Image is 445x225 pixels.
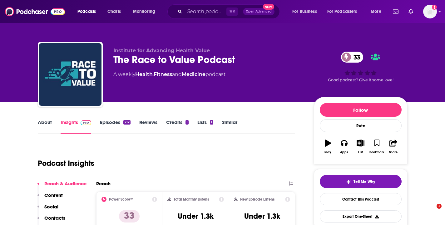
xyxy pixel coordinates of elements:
[327,7,357,16] span: For Podcasters
[423,5,437,18] button: Show profile menu
[244,212,280,221] h3: Under 1.3k
[424,204,439,219] iframe: Intercom live chat
[129,7,163,17] button: open menu
[107,7,121,16] span: Charts
[371,7,381,16] span: More
[432,5,437,10] svg: Add a profile image
[323,7,366,17] button: open menu
[37,204,58,215] button: Social
[39,43,101,106] img: The Race to Value Podcast
[336,136,352,158] button: Apps
[423,5,437,18] img: User Profile
[288,7,325,17] button: open menu
[197,119,213,134] a: Lists1
[135,71,153,77] a: Health
[437,204,442,209] span: 1
[81,120,91,125] img: Podchaser Pro
[292,7,317,16] span: For Business
[178,212,214,221] h3: Under 1.3k
[133,7,155,16] span: Monitoring
[423,5,437,18] span: Logged in as AnthonyLam
[113,71,225,78] div: A weekly podcast
[5,6,65,18] img: Podchaser - Follow, Share and Rate Podcasts
[77,7,96,16] span: Podcasts
[103,7,125,17] a: Charts
[389,151,398,154] div: Share
[153,71,154,77] span: ,
[246,10,272,13] span: Open Advanced
[369,151,384,154] div: Bookmark
[243,8,274,15] button: Open AdvancedNew
[240,197,274,202] h2: New Episode Listens
[61,119,91,134] a: InsightsPodchaser Pro
[182,71,205,77] a: Medicine
[174,197,209,202] h2: Total Monthly Listens
[210,120,213,125] div: 1
[314,48,408,86] div: 33Good podcast? Give it some love!
[73,7,104,17] button: open menu
[320,119,402,132] div: Rate
[263,4,274,10] span: New
[341,52,363,63] a: 33
[44,181,87,187] p: Reach & Audience
[166,119,189,134] a: Credits1
[390,6,401,17] a: Show notifications dropdown
[113,48,210,54] span: Institute for Advancing Health Value
[44,192,63,198] p: Content
[44,215,65,221] p: Contacts
[347,52,363,63] span: 33
[320,193,402,205] a: Contact This Podcast
[385,136,401,158] button: Share
[38,159,94,168] h1: Podcast Insights
[346,179,351,184] img: tell me why sparkle
[366,7,389,17] button: open menu
[37,192,63,204] button: Content
[358,151,363,154] div: List
[185,120,189,125] div: 1
[320,175,402,188] button: tell me why sparkleTell Me Why
[119,210,140,222] p: 33
[38,119,52,134] a: About
[154,71,172,77] a: Fitness
[369,136,385,158] button: Bookmark
[340,151,348,154] div: Apps
[352,136,368,158] button: List
[222,119,237,134] a: Similar
[328,78,393,82] span: Good podcast? Give it some love!
[185,7,226,17] input: Search podcasts, credits, & more...
[44,204,58,210] p: Social
[320,210,402,222] button: Export One-Sheet
[123,120,130,125] div: 212
[139,119,157,134] a: Reviews
[173,4,286,19] div: Search podcasts, credits, & more...
[172,71,182,77] span: and
[226,8,238,16] span: ⌘ K
[324,151,331,154] div: Play
[37,181,87,192] button: Reach & Audience
[100,119,130,134] a: Episodes212
[320,103,402,117] button: Follow
[406,6,416,17] a: Show notifications dropdown
[320,136,336,158] button: Play
[109,197,133,202] h2: Power Score™
[354,179,375,184] span: Tell Me Why
[96,181,111,187] h2: Reach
